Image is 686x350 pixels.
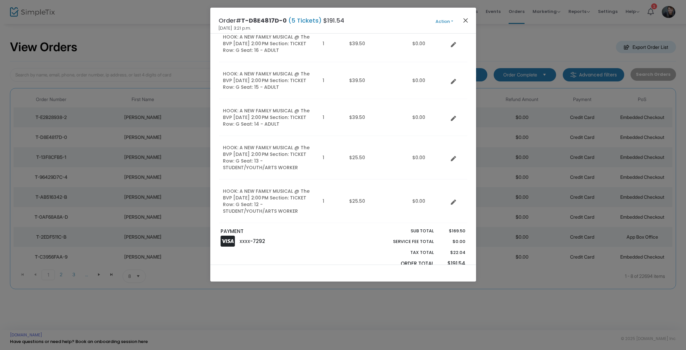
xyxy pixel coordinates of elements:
[345,62,408,99] td: $39.50
[408,62,448,99] td: $0.00
[319,179,345,223] td: 1
[408,179,448,223] td: $0.00
[461,16,470,25] button: Close
[319,25,345,62] td: 1
[408,136,448,179] td: $0.00
[408,25,448,62] td: $0.00
[378,228,434,234] p: Sub total
[319,62,345,99] td: 1
[219,25,319,62] td: HOOK: A NEW FAMILY MUSICAL @ The BVP [DATE] 2:00 PM Section: TICKET Row: G Seat: 16 - ADULT
[250,238,265,245] span: -7292
[319,136,345,179] td: 1
[345,179,408,223] td: $25.50
[441,249,465,256] p: $22.04
[378,260,434,268] p: Order Total
[219,62,319,99] td: HOOK: A NEW FAMILY MUSICAL @ The BVP [DATE] 2:00 PM Section: TICKET Row: G Seat: 15 - ADULT
[378,249,434,256] p: Tax Total
[221,228,340,235] p: PAYMENT
[219,99,319,136] td: HOOK: A NEW FAMILY MUSICAL @ The BVP [DATE] 2:00 PM Section: TICKET Row: G Seat: 14 - ADULT
[408,99,448,136] td: $0.00
[219,136,319,179] td: HOOK: A NEW FAMILY MUSICAL @ The BVP [DATE] 2:00 PM Section: TICKET Row: G Seat: 13 - STUDENT/YOU...
[345,99,408,136] td: $39.50
[345,25,408,62] td: $39.50
[345,136,408,179] td: $25.50
[425,18,464,25] button: Action
[319,99,345,136] td: 1
[219,179,319,223] td: HOOK: A NEW FAMILY MUSICAL @ The BVP [DATE] 2:00 PM Section: TICKET Row: G Seat: 12 - STUDENT/YOU...
[219,16,344,25] h4: Order# $191.54
[441,260,465,268] p: $191.54
[378,238,434,245] p: Service Fee Total
[241,16,287,25] span: T-D8E4817D-0
[240,239,250,244] span: XXXX
[287,16,323,25] span: (5 Tickets)
[441,228,465,234] p: $169.50
[219,2,467,223] div: Data table
[441,238,465,245] p: $0.00
[219,25,251,32] span: [DATE] 3:21 p.m.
